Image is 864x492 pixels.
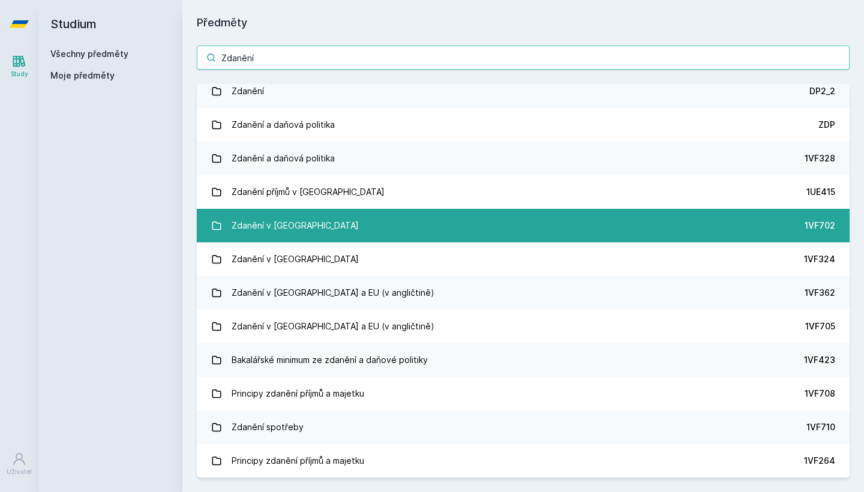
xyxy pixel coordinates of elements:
div: Zdanění v [GEOGRAPHIC_DATA] a EU (v angličtině) [232,281,434,305]
div: 1VF705 [805,320,835,332]
div: Uživatel [7,467,32,476]
div: 1VF708 [805,388,835,400]
div: Zdanění [232,79,264,103]
div: Zdanění příjmů v [GEOGRAPHIC_DATA] [232,180,385,204]
a: Zdanění v [GEOGRAPHIC_DATA] 1VF702 [197,209,850,242]
a: Zdanění DP2_2 [197,74,850,108]
a: Zdanění v [GEOGRAPHIC_DATA] 1VF324 [197,242,850,276]
a: Zdanění v [GEOGRAPHIC_DATA] a EU (v angličtině) 1VF362 [197,276,850,310]
div: Zdanění v [GEOGRAPHIC_DATA] a EU (v angličtině) [232,314,434,338]
a: Principy zdanění příjmů a majetku 1VF264 [197,444,850,478]
a: Principy zdanění příjmů a majetku 1VF708 [197,377,850,410]
div: Zdanění v [GEOGRAPHIC_DATA] [232,247,359,271]
a: Bakalářské minimum ze zdanění a daňové politiky 1VF423 [197,343,850,377]
input: Název nebo ident předmětu… [197,46,850,70]
h1: Předměty [197,14,850,31]
div: 1VF264 [804,455,835,467]
div: 1VF324 [804,253,835,265]
div: 1VF423 [804,354,835,366]
div: Zdanění a daňová politika [232,146,335,170]
div: Principy zdanění příjmů a majetku [232,449,364,473]
div: Study [11,70,28,79]
div: Principy zdanění příjmů a majetku [232,382,364,406]
div: Zdanění v [GEOGRAPHIC_DATA] [232,214,359,238]
a: Zdanění příjmů v [GEOGRAPHIC_DATA] 1UE415 [197,175,850,209]
a: Zdanění a daňová politika 1VF328 [197,142,850,175]
a: Zdanění spotřeby 1VF710 [197,410,850,444]
div: Bakalářské minimum ze zdanění a daňové politiky [232,348,428,372]
div: DP2_2 [809,85,835,97]
div: 1VF702 [805,220,835,232]
div: 1VF362 [805,287,835,299]
a: Zdanění v [GEOGRAPHIC_DATA] a EU (v angličtině) 1VF705 [197,310,850,343]
div: Zdanění a daňová politika [232,113,335,137]
div: 1VF328 [805,152,835,164]
a: Všechny předměty [50,49,128,59]
a: Study [2,48,36,85]
a: Uživatel [2,446,36,482]
div: ZDP [818,119,835,131]
div: 1UE415 [806,186,835,198]
a: Zdanění a daňová politika ZDP [197,108,850,142]
span: Moje předměty [50,70,115,82]
div: Zdanění spotřeby [232,415,304,439]
div: 1VF710 [806,421,835,433]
